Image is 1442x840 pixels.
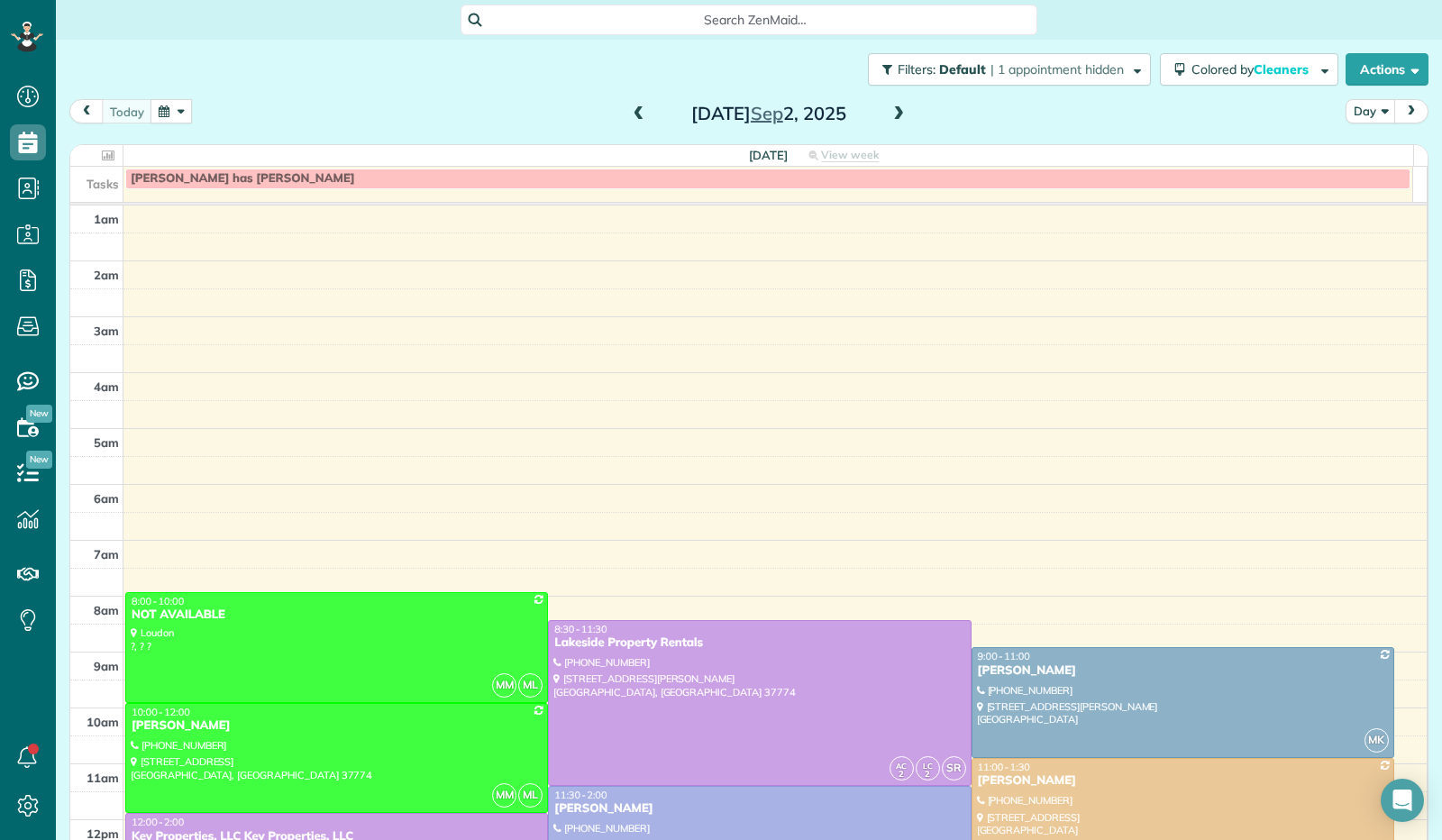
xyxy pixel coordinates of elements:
[69,99,104,123] button: prev
[554,623,607,635] span: 8:30 - 11:30
[868,53,1151,86] button: Filters: Default | 1 appointment hidden
[1191,61,1315,78] span: Colored by
[890,766,913,783] small: 2
[942,756,966,781] span: SR
[94,435,119,450] span: 5am
[978,761,1030,773] span: 11:00 - 1:30
[1381,779,1424,822] div: Open Intercom Messenger
[1346,53,1428,86] button: Actions
[859,53,1151,86] a: Filters: Default | 1 appointment hidden
[1346,99,1396,123] button: Day
[94,491,119,506] span: 6am
[656,104,881,123] h2: [DATE] 2, 2025
[923,761,933,771] span: LC
[26,451,52,469] span: New
[131,171,355,186] span: [PERSON_NAME] has [PERSON_NAME]
[917,766,939,783] small: 2
[1364,728,1389,753] span: MK
[518,673,543,698] span: ML
[131,607,543,623] div: NOT AVAILABLE
[26,405,52,423] span: New
[749,148,788,162] span: [DATE]
[553,801,965,817] div: [PERSON_NAME]
[821,148,879,162] span: View week
[132,816,184,828] span: 12:00 - 2:00
[977,773,1389,789] div: [PERSON_NAME]
[977,663,1389,679] div: [PERSON_NAME]
[896,761,907,771] span: AC
[939,61,987,78] span: Default
[554,789,607,801] span: 11:30 - 2:00
[898,61,935,78] span: Filters:
[94,212,119,226] span: 1am
[131,718,543,734] div: [PERSON_NAME]
[94,547,119,562] span: 7am
[132,706,190,718] span: 10:00 - 12:00
[94,379,119,394] span: 4am
[751,102,783,124] span: Sep
[1394,99,1428,123] button: next
[94,603,119,617] span: 8am
[102,99,152,123] button: today
[492,783,516,808] span: MM
[553,635,965,651] div: Lakeside Property Rentals
[132,595,184,607] span: 8:00 - 10:00
[1160,53,1338,86] button: Colored byCleaners
[1254,61,1311,78] span: Cleaners
[87,715,119,729] span: 10am
[87,771,119,785] span: 11am
[94,324,119,338] span: 3am
[978,650,1030,662] span: 9:00 - 11:00
[94,268,119,282] span: 2am
[518,783,543,808] span: ML
[94,659,119,673] span: 9am
[492,673,516,698] span: MM
[990,61,1124,78] span: | 1 appointment hidden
